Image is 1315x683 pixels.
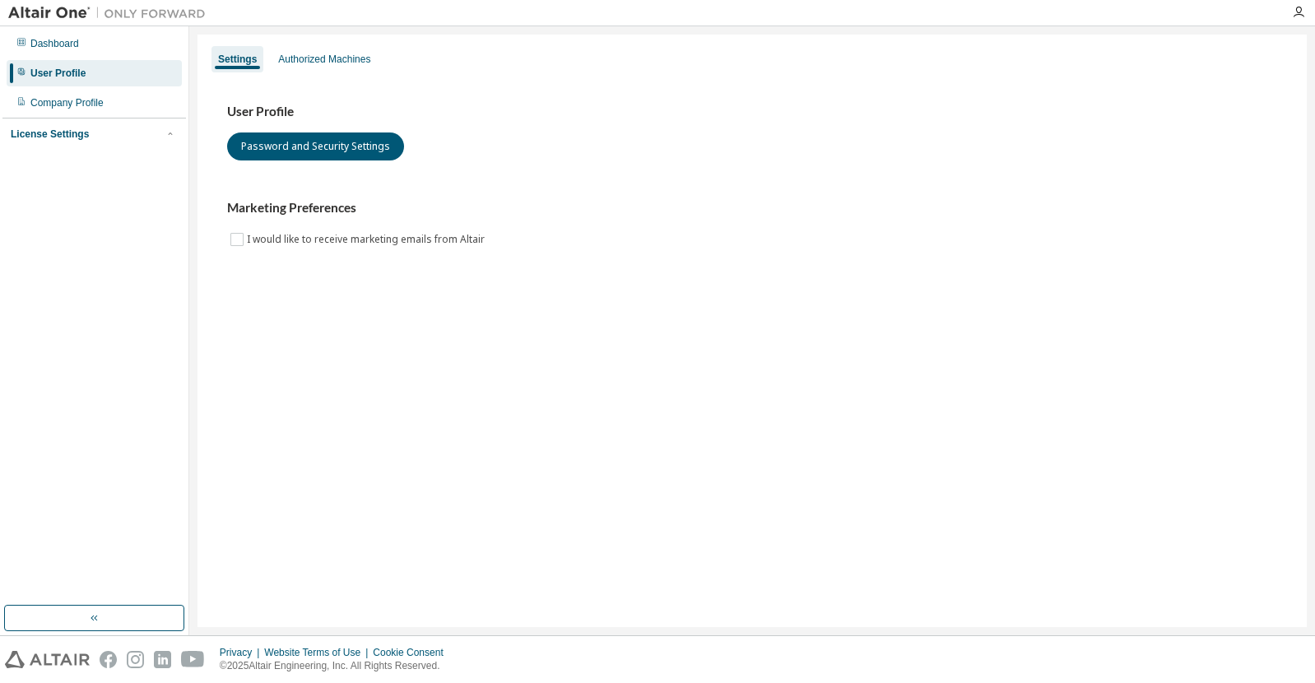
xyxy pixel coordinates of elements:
div: Settings [218,53,257,66]
h3: User Profile [227,104,1277,120]
div: Dashboard [30,37,79,50]
div: Website Terms of Use [264,646,373,659]
img: altair_logo.svg [5,651,90,668]
div: Company Profile [30,96,104,109]
p: © 2025 Altair Engineering, Inc. All Rights Reserved. [220,659,453,673]
div: Cookie Consent [373,646,453,659]
img: youtube.svg [181,651,205,668]
div: License Settings [11,128,89,141]
img: Altair One [8,5,214,21]
div: User Profile [30,67,86,80]
img: instagram.svg [127,651,144,668]
button: Password and Security Settings [227,132,404,160]
img: linkedin.svg [154,651,171,668]
div: Privacy [220,646,264,659]
img: facebook.svg [100,651,117,668]
div: Authorized Machines [278,53,370,66]
h3: Marketing Preferences [227,200,1277,216]
label: I would like to receive marketing emails from Altair [247,230,488,249]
